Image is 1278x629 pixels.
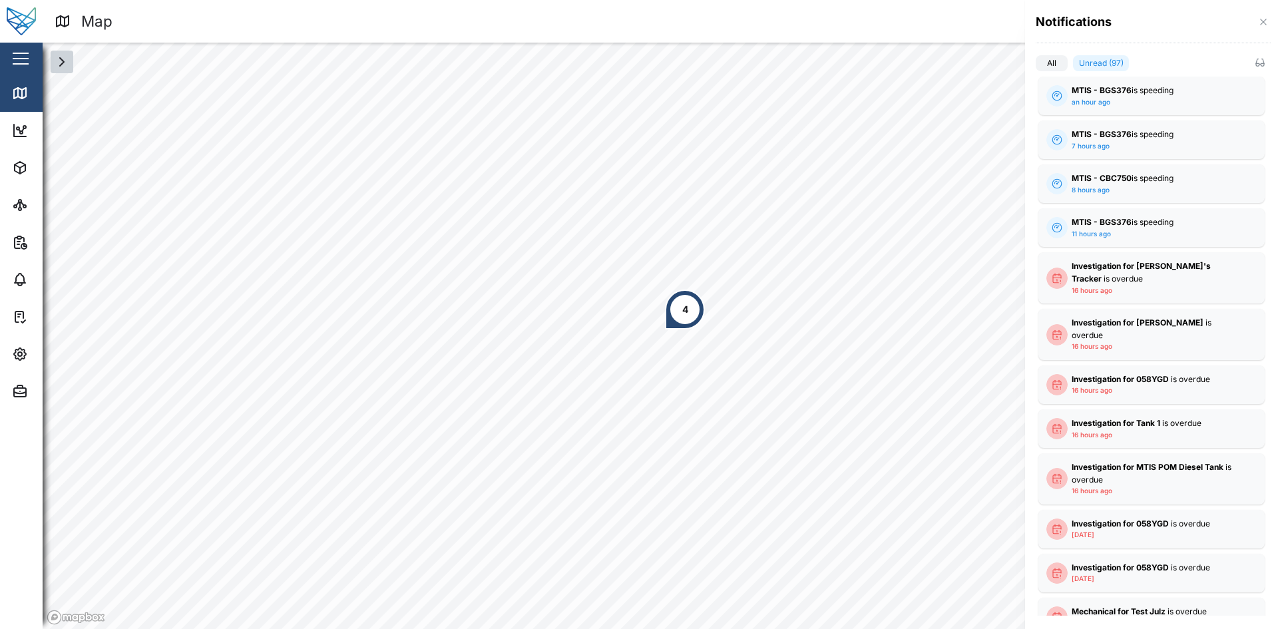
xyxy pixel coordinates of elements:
label: All [1036,55,1068,71]
div: 16 hours ago [1072,385,1112,396]
strong: MTIS - CBC750 [1072,173,1132,183]
div: 11 hours ago [1072,229,1111,240]
strong: Mechanical for Test Julz [1072,606,1166,616]
strong: MTIS - BGS376 [1072,217,1132,227]
h4: Notifications [1036,13,1112,31]
div: is overdue [1072,260,1231,285]
strong: Investigation for 058YGD [1072,562,1169,572]
strong: MTIS - BGS376 [1072,129,1132,139]
div: is overdue [1072,317,1231,341]
div: 16 hours ago [1072,486,1112,497]
div: is overdue [1072,373,1231,386]
strong: Investigation for 058YGD [1072,519,1169,528]
div: is overdue [1072,562,1231,574]
div: 16 hours ago [1072,341,1112,352]
strong: Investigation for Tank 1 [1072,418,1160,428]
div: is speeding [1072,172,1231,185]
div: 7 hours ago [1072,141,1110,152]
div: [DATE] [1072,574,1094,584]
div: an hour ago [1072,97,1110,108]
div: is overdue [1072,518,1231,530]
div: is overdue [1072,461,1231,486]
strong: Investigation for 058YGD [1072,374,1169,384]
div: is speeding [1072,85,1231,97]
strong: Investigation for [PERSON_NAME]'s Tracker [1072,261,1211,284]
div: 8 hours ago [1072,185,1110,196]
div: is overdue [1072,606,1231,618]
div: is speeding [1072,128,1231,141]
strong: Investigation for MTIS POM Diesel Tank [1072,462,1223,472]
div: is overdue [1072,417,1231,430]
strong: MTIS - BGS376 [1072,85,1132,95]
strong: Investigation for [PERSON_NAME] [1072,317,1203,327]
div: 16 hours ago [1072,430,1112,441]
div: 16 hours ago [1072,286,1112,296]
label: Unread (97) [1073,55,1129,71]
div: [DATE] [1072,530,1094,540]
div: is speeding [1072,216,1231,229]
